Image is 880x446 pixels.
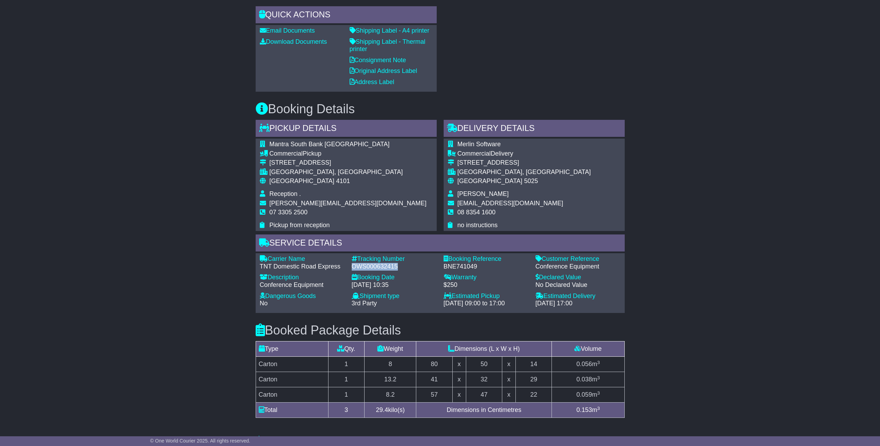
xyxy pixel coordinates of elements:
[536,255,621,263] div: Customer Reference
[256,6,437,25] div: Quick Actions
[256,102,625,116] h3: Booking Details
[444,274,529,281] div: Warranty
[260,38,327,45] a: Download Documents
[597,406,600,411] sup: 3
[458,190,509,197] span: [PERSON_NAME]
[458,168,591,176] div: [GEOGRAPHIC_DATA], [GEOGRAPHIC_DATA]
[365,357,416,372] td: 8
[260,300,268,307] span: No
[270,190,301,197] span: Reception .
[328,387,365,403] td: 1
[256,357,328,372] td: Carton
[536,300,621,307] div: [DATE] 17:00
[444,255,529,263] div: Booking Reference
[458,200,563,207] span: [EMAIL_ADDRESS][DOMAIN_NAME]
[444,120,625,139] div: Delivery Details
[416,357,453,372] td: 80
[466,372,502,387] td: 32
[452,357,466,372] td: x
[515,357,552,372] td: 14
[256,403,328,418] td: Total
[350,79,394,85] a: Address Label
[552,403,624,418] td: m
[444,292,529,300] div: Estimated Pickup
[524,177,538,184] span: 5025
[416,372,453,387] td: 41
[458,141,501,148] span: Merlin Software
[376,406,388,413] span: 29.4
[365,403,416,418] td: kilo(s)
[536,274,621,281] div: Declared Value
[352,274,437,281] div: Booking Date
[270,177,334,184] span: [GEOGRAPHIC_DATA]
[502,357,516,372] td: x
[352,255,437,263] div: Tracking Number
[270,200,427,207] span: [PERSON_NAME][EMAIL_ADDRESS][DOMAIN_NAME]
[260,274,345,281] div: Description
[444,300,529,307] div: [DATE] 09:00 to 17:00
[416,341,552,357] td: Dimensions (L x W x H)
[352,281,437,289] div: [DATE] 10:35
[502,387,516,403] td: x
[552,372,624,387] td: m
[502,372,516,387] td: x
[597,360,600,365] sup: 3
[352,263,437,271] div: OWS000632415
[256,341,328,357] td: Type
[536,292,621,300] div: Estimated Delivery
[350,57,406,64] a: Consignment Note
[260,255,345,263] div: Carrier Name
[256,120,437,139] div: Pickup Details
[270,209,308,216] span: 07 3305 2500
[515,372,552,387] td: 29
[336,177,350,184] span: 4101
[416,403,552,418] td: Dimensions in Centimetres
[350,38,426,53] a: Shipping Label - Thermal printer
[515,387,552,403] td: 22
[458,150,591,158] div: Delivery
[270,159,427,167] div: [STREET_ADDRESS]
[365,372,416,387] td: 13.2
[552,357,624,372] td: m
[458,150,491,157] span: Commercial
[552,387,624,403] td: m
[260,263,345,271] div: TNT Domestic Road Express
[597,375,600,380] sup: 3
[256,387,328,403] td: Carton
[365,387,416,403] td: 8.2
[328,372,365,387] td: 1
[328,403,365,418] td: 3
[466,357,502,372] td: 50
[150,438,250,444] span: © One World Courier 2025. All rights reserved.
[328,341,365,357] td: Qty.
[270,141,390,148] span: Mantra South Bank [GEOGRAPHIC_DATA]
[256,372,328,387] td: Carton
[458,177,522,184] span: [GEOGRAPHIC_DATA]
[452,372,466,387] td: x
[458,209,496,216] span: 08 8354 1600
[350,67,417,74] a: Original Address Label
[536,263,621,271] div: Conference Equipment
[458,159,591,167] div: [STREET_ADDRESS]
[270,150,427,158] div: Pickup
[444,281,529,289] div: $250
[452,387,466,403] td: x
[270,168,427,176] div: [GEOGRAPHIC_DATA], [GEOGRAPHIC_DATA]
[466,387,502,403] td: 47
[576,376,592,383] span: 0.038
[260,281,345,289] div: Conference Equipment
[576,361,592,367] span: 0.056
[365,341,416,357] td: Weight
[536,281,621,289] div: No Declared Value
[260,292,345,300] div: Dangerous Goods
[352,300,377,307] span: 3rd Party
[328,357,365,372] td: 1
[270,150,303,157] span: Commercial
[416,387,453,403] td: 57
[458,222,498,229] span: no instructions
[352,292,437,300] div: Shipment type
[256,323,625,337] h3: Booked Package Details
[552,341,624,357] td: Volume
[444,263,529,271] div: BNE741049
[260,27,315,34] a: Email Documents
